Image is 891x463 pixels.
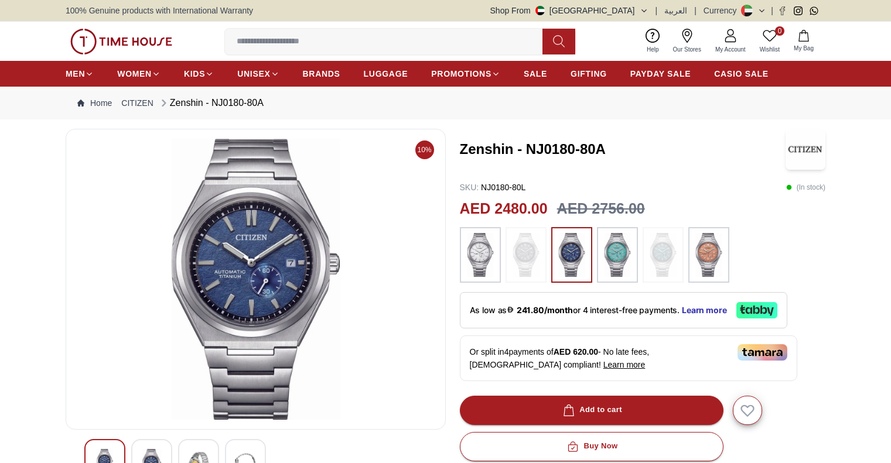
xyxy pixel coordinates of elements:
img: United Arab Emirates [535,6,545,15]
a: Facebook [778,6,787,15]
span: GIFTING [571,68,607,80]
p: ( In stock ) [786,181,825,193]
a: PAYDAY SALE [630,63,691,84]
span: Our Stores [668,45,706,54]
a: KIDS [184,63,214,84]
div: Buy Now [565,440,617,453]
img: ... [694,233,723,277]
span: UNISEX [237,68,270,80]
span: AED 620.00 [554,347,598,356]
img: Zenshin - NJ0180-80A [76,139,436,420]
span: 100% Genuine products with International Warranty [66,5,253,16]
img: ... [648,233,678,277]
img: ... [466,233,495,277]
span: Help [642,45,664,54]
a: 0Wishlist [753,26,787,56]
a: SALE [524,63,547,84]
img: Zenshin - NJ0180-80A [786,129,825,170]
span: MEN [66,68,85,80]
a: PROMOTIONS [431,63,500,84]
nav: Breadcrumb [66,87,825,119]
a: BRANDS [303,63,340,84]
span: | [694,5,697,16]
span: | [656,5,658,16]
a: Instagram [794,6,803,15]
a: Our Stores [666,26,708,56]
span: SALE [524,68,547,80]
div: Or split in 4 payments of - No late fees, [DEMOGRAPHIC_DATA] compliant! [460,335,797,381]
span: My Bag [789,44,818,53]
a: CASIO SALE [714,63,769,84]
span: CASIO SALE [714,68,769,80]
img: ... [511,233,541,277]
span: SKU : [460,183,479,192]
img: Tamara [738,344,787,361]
h3: Zenshin - NJ0180-80A [460,140,786,159]
a: MEN [66,63,94,84]
span: KIDS [184,68,205,80]
button: My Bag [787,28,821,55]
img: ... [603,233,632,277]
div: Zenshin - NJ0180-80A [158,96,264,110]
img: ... [557,233,586,277]
a: LUGGAGE [364,63,408,84]
span: Wishlist [755,45,784,54]
button: العربية [664,5,687,16]
h3: AED 2756.00 [557,198,645,220]
a: GIFTING [571,63,607,84]
span: 10% [415,140,434,159]
button: Add to cart [460,396,723,425]
h2: AED 2480.00 [460,198,548,220]
span: My Account [711,45,750,54]
a: CITIZEN [121,97,153,109]
span: | [771,5,773,16]
span: LUGGAGE [364,68,408,80]
button: Buy Now [460,432,723,461]
img: ... [70,29,172,54]
div: Add to cart [561,403,622,417]
span: PAYDAY SALE [630,68,691,80]
span: Learn more [603,360,646,369]
a: Home [77,97,112,109]
a: Whatsapp [810,6,818,15]
a: WOMEN [117,63,161,84]
span: 0 [775,26,784,36]
div: Currency [704,5,742,16]
span: WOMEN [117,68,152,80]
button: Shop From[GEOGRAPHIC_DATA] [490,5,648,16]
span: BRANDS [303,68,340,80]
a: Help [640,26,666,56]
a: UNISEX [237,63,279,84]
p: NJ0180-80L [460,181,526,193]
span: PROMOTIONS [431,68,491,80]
